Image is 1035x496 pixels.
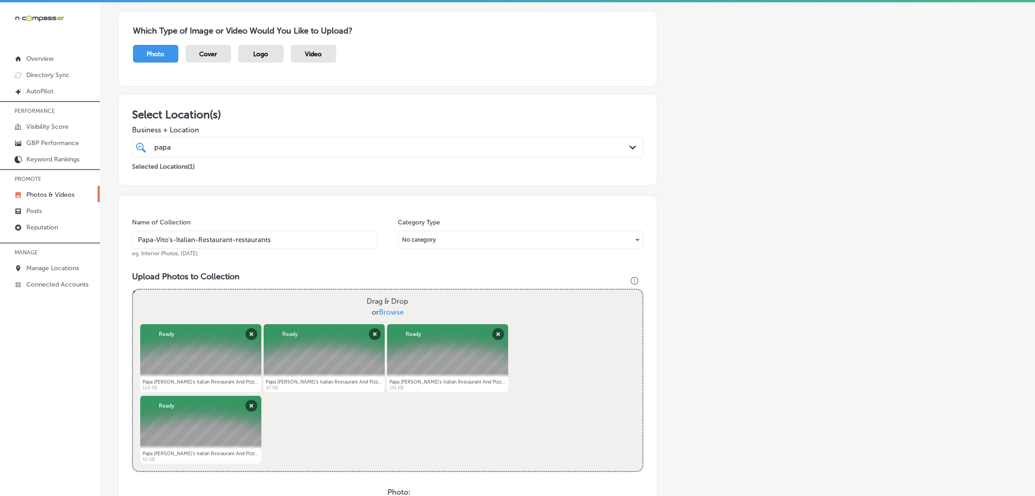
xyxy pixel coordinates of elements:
[26,191,74,199] p: Photos & Videos
[26,71,69,79] p: Directory Sync
[15,14,64,23] img: 660ab0bf-5cc7-4cb8-ba1c-48b5ae0f18e60NCTV_CLogo_TV_Black_-500x88.png
[132,272,643,282] h3: Upload Photos to Collection
[26,55,54,63] p: Overview
[26,88,54,95] p: AutoPilot
[363,292,412,321] label: Drag & Drop or
[132,126,643,134] span: Business + Location
[132,231,378,249] input: Title
[26,281,88,288] p: Connected Accounts
[147,50,165,58] span: Photo
[26,156,79,163] p: Keyword Rankings
[398,233,643,247] div: No category
[132,159,195,170] p: Selected Locations ( 1 )
[26,224,58,231] p: Reputation
[398,219,440,226] label: Category Type
[26,207,42,215] p: Posts
[254,50,269,58] span: Logo
[305,50,322,58] span: Video
[132,219,191,226] label: Name of Collection
[26,139,79,147] p: GBP Performance
[133,26,643,36] h3: Which Type of Image or Video Would You Like to Upload?
[200,50,217,58] span: Cover
[379,308,404,316] span: Browse
[132,250,198,257] span: eg. Interior Photos, [DATE]
[26,123,69,131] p: Visibility Score
[132,108,643,121] h3: Select Location(s)
[26,264,79,272] p: Manage Locations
